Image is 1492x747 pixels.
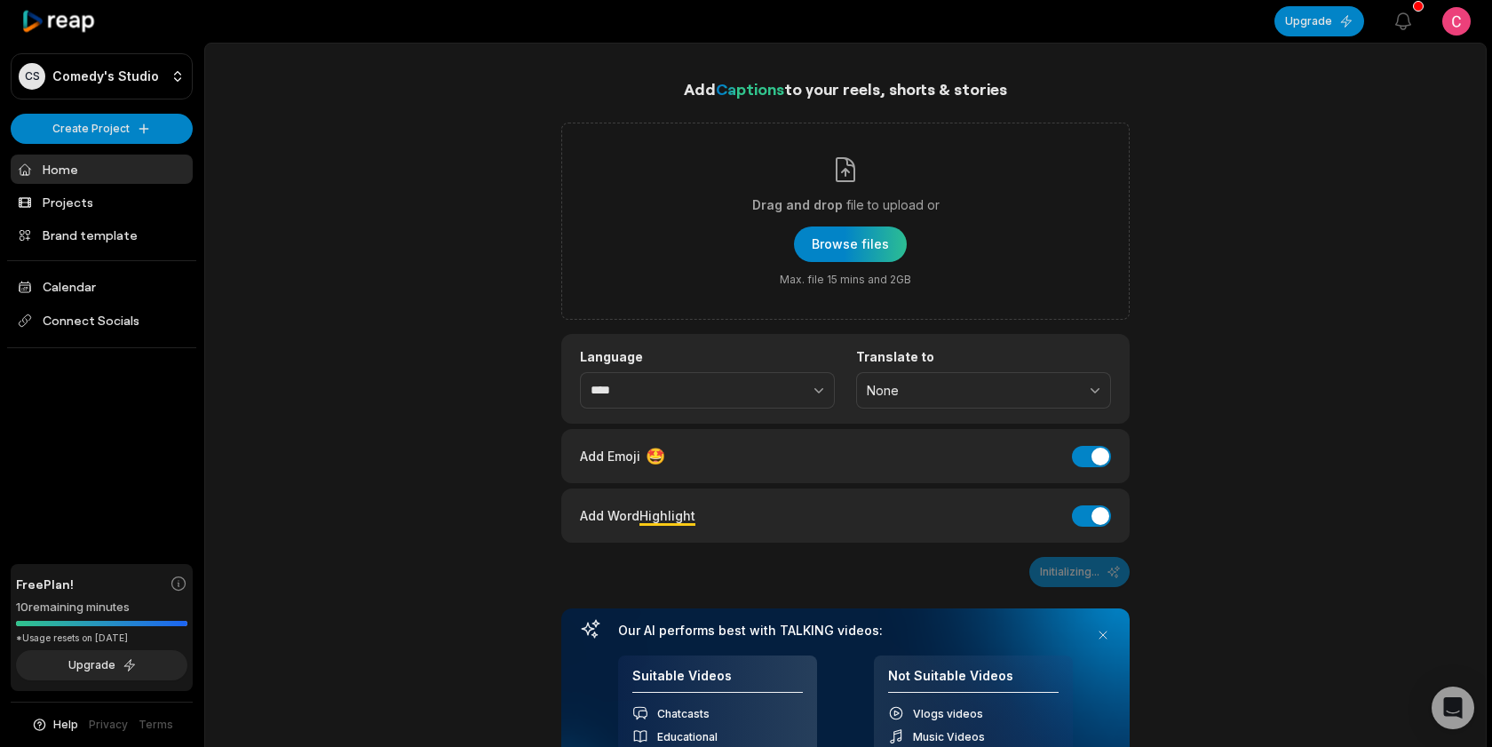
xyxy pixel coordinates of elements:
[913,730,985,743] span: Music Videos
[657,730,718,743] span: Educational
[856,349,1111,365] label: Translate to
[867,383,1075,399] span: None
[580,447,640,465] span: Add Emoji
[53,717,78,733] span: Help
[794,226,907,262] button: Drag and dropfile to upload orMax. file 15 mins and 2GB
[89,717,128,733] a: Privacy
[11,272,193,301] a: Calendar
[16,599,187,616] div: 10 remaining minutes
[16,575,74,593] span: Free Plan!
[16,650,187,680] button: Upgrade
[646,444,665,468] span: 🤩
[657,707,710,720] span: Chatcasts
[11,155,193,184] a: Home
[780,273,911,287] span: Max. file 15 mins and 2GB
[52,68,159,84] p: Comedy's Studio
[139,717,173,733] a: Terms
[913,707,983,720] span: Vlogs videos
[11,305,193,337] span: Connect Socials
[31,717,78,733] button: Help
[632,668,803,694] h4: Suitable Videos
[888,668,1059,694] h4: Not Suitable Videos
[752,195,843,216] span: Drag and drop
[716,79,784,99] span: Captions
[16,632,187,645] div: *Usage resets on [DATE]
[618,623,1073,639] h3: Our AI performs best with TALKING videos:
[19,63,45,90] div: CS
[856,372,1111,409] button: None
[561,76,1130,101] h1: Add to your reels, shorts & stories
[846,195,940,216] span: file to upload or
[11,220,193,250] a: Brand template
[11,187,193,217] a: Projects
[1432,687,1474,729] div: Open Intercom Messenger
[1274,6,1364,36] button: Upgrade
[580,349,835,365] label: Language
[639,508,695,523] span: Highlight
[11,114,193,144] button: Create Project
[580,504,695,528] div: Add Word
